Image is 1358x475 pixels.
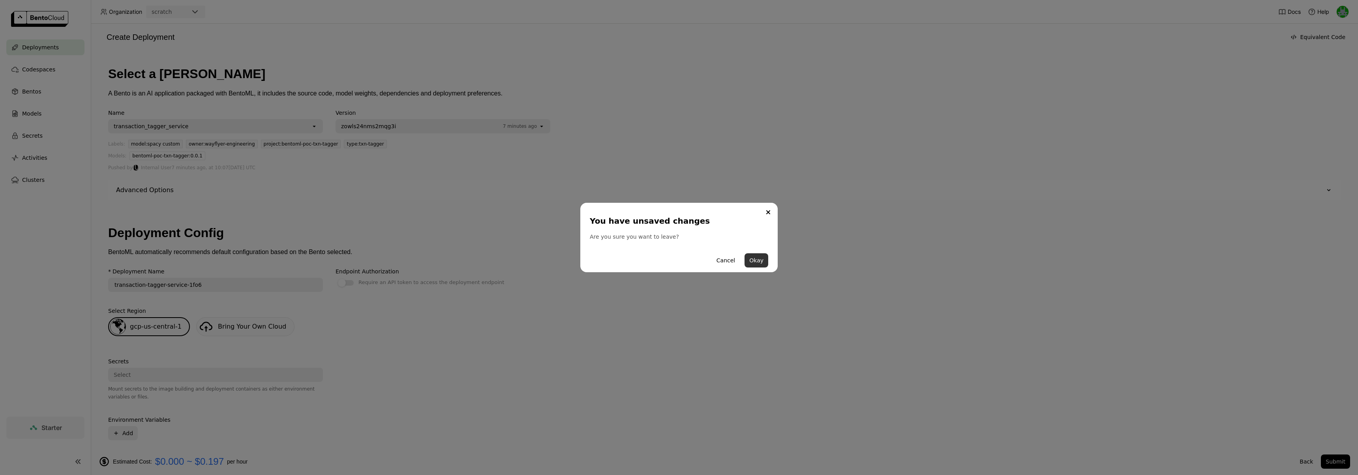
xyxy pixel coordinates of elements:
button: Okay [745,253,768,267]
button: Cancel [712,253,740,267]
div: Are you sure you want to leave? [590,233,768,241]
div: dialog [580,203,778,272]
div: You have unsaved changes [590,215,765,226]
button: Close [763,208,773,217]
